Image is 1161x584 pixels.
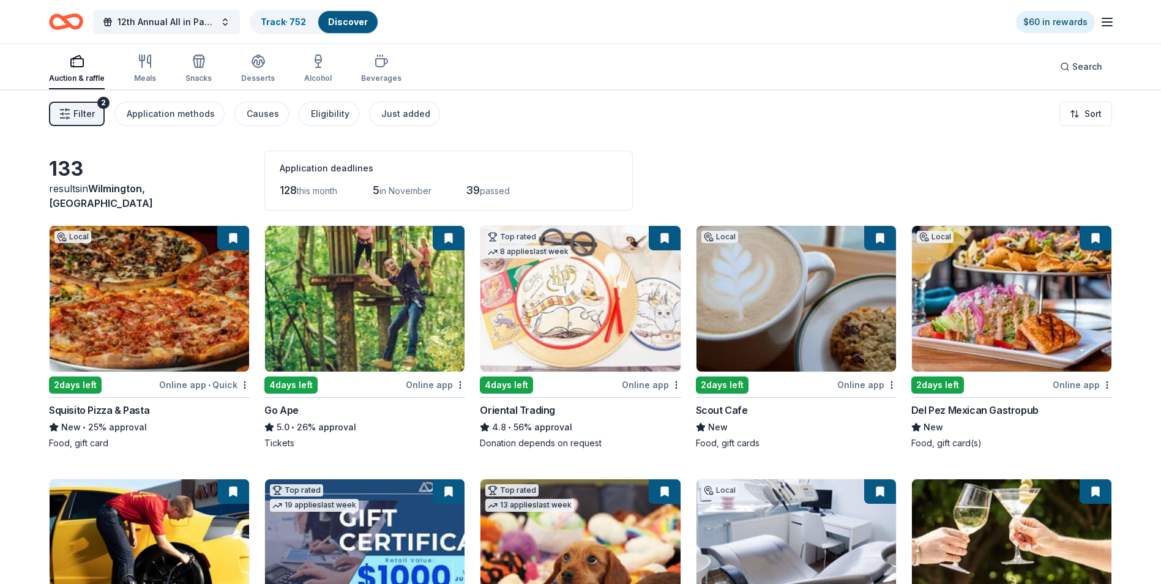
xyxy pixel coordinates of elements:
button: Track· 752Discover [250,10,379,34]
div: Local [701,484,738,496]
button: 12th Annual All in Paddle Raffle [93,10,240,34]
div: Oriental Trading [480,403,555,417]
span: • [83,422,86,432]
div: Application methods [127,107,215,121]
div: Top rated [270,484,323,496]
div: Snacks [185,73,212,83]
img: Image for Oriental Trading [480,226,680,372]
a: Image for Squisito Pizza & PastaLocal2days leftOnline app•QuickSquisito Pizza & PastaNew•25% appr... [49,225,250,449]
div: Online app Quick [159,377,250,392]
div: Auction & raffle [49,73,105,83]
span: • [509,422,512,432]
a: Home [49,7,83,36]
span: in November [379,185,431,196]
span: New [61,420,81,435]
span: 5.0 [277,420,289,435]
div: Squisito Pizza & Pasta [49,403,149,417]
div: 8 applies last week [485,245,571,258]
div: 2 days left [911,376,964,394]
div: Scout Cafe [696,403,748,417]
a: Image for Scout CafeLocal2days leftOnline appScout CafeNewFood, gift cards [696,225,897,449]
span: New [708,420,728,435]
button: Application methods [114,102,225,126]
a: Image for Go Ape4days leftOnline appGo Ape5.0•26% approvalTickets [264,225,465,449]
img: Image for Squisito Pizza & Pasta [50,226,249,372]
span: • [292,422,295,432]
button: Just added [369,102,440,126]
a: Image for Oriental TradingTop rated8 applieslast week4days leftOnline appOriental Trading4.8•56% ... [480,225,681,449]
span: passed [480,185,510,196]
button: Snacks [185,49,212,89]
div: Alcohol [304,73,332,83]
img: Image for Go Ape [265,226,465,372]
div: Del Pez Mexican Gastropub [911,403,1039,417]
div: 133 [49,157,250,181]
div: Online app [837,377,897,392]
span: • [208,380,211,390]
div: 19 applies last week [270,499,359,512]
div: Online app [622,377,681,392]
div: Food, gift card(s) [911,437,1112,449]
div: Top rated [485,231,539,243]
button: Alcohol [304,49,332,89]
button: Causes [234,102,289,126]
div: Food, gift cards [696,437,897,449]
span: 128 [280,184,297,197]
span: 5 [373,184,379,197]
span: 39 [466,184,480,197]
div: Local [701,231,738,243]
div: 4 days left [264,376,318,394]
span: in [49,182,153,209]
span: 4.8 [492,420,506,435]
div: Meals [134,73,156,83]
div: 4 days left [480,376,533,394]
button: Meals [134,49,156,89]
div: 2 days left [696,376,748,394]
div: 2 [97,97,110,109]
img: Image for Del Pez Mexican Gastropub [912,226,1111,372]
div: 13 applies last week [485,499,574,512]
a: Discover [328,17,368,27]
a: Track· 752 [261,17,306,27]
div: 25% approval [49,420,250,435]
div: Eligibility [311,107,349,121]
button: Sort [1059,102,1112,126]
div: Beverages [361,73,401,83]
span: this month [297,185,337,196]
div: Online app [406,377,465,392]
div: 2 days left [49,376,102,394]
div: results [49,181,250,211]
div: Application deadlines [280,161,618,176]
div: Donation depends on request [480,437,681,449]
div: Online app [1053,377,1112,392]
div: Just added [381,107,430,121]
div: 56% approval [480,420,681,435]
div: Go Ape [264,403,299,417]
button: Eligibility [299,102,359,126]
span: Filter [73,107,95,121]
span: Sort [1084,107,1102,121]
div: Top rated [485,484,539,496]
div: 26% approval [264,420,465,435]
img: Image for Scout Cafe [696,226,896,372]
span: Search [1072,59,1102,74]
button: Auction & raffle [49,49,105,89]
div: Food, gift card [49,437,250,449]
div: Causes [247,107,279,121]
a: Image for Del Pez Mexican GastropubLocal2days leftOnline appDel Pez Mexican GastropubNewFood, gif... [911,225,1112,449]
button: Desserts [241,49,275,89]
button: Filter2 [49,102,105,126]
div: Tickets [264,437,465,449]
div: Desserts [241,73,275,83]
button: Beverages [361,49,401,89]
button: Search [1050,54,1112,79]
span: 12th Annual All in Paddle Raffle [118,15,215,29]
span: Wilmington, [GEOGRAPHIC_DATA] [49,182,153,209]
span: New [924,420,943,435]
a: $60 in rewards [1016,11,1095,33]
div: Local [917,231,954,243]
div: Local [54,231,91,243]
